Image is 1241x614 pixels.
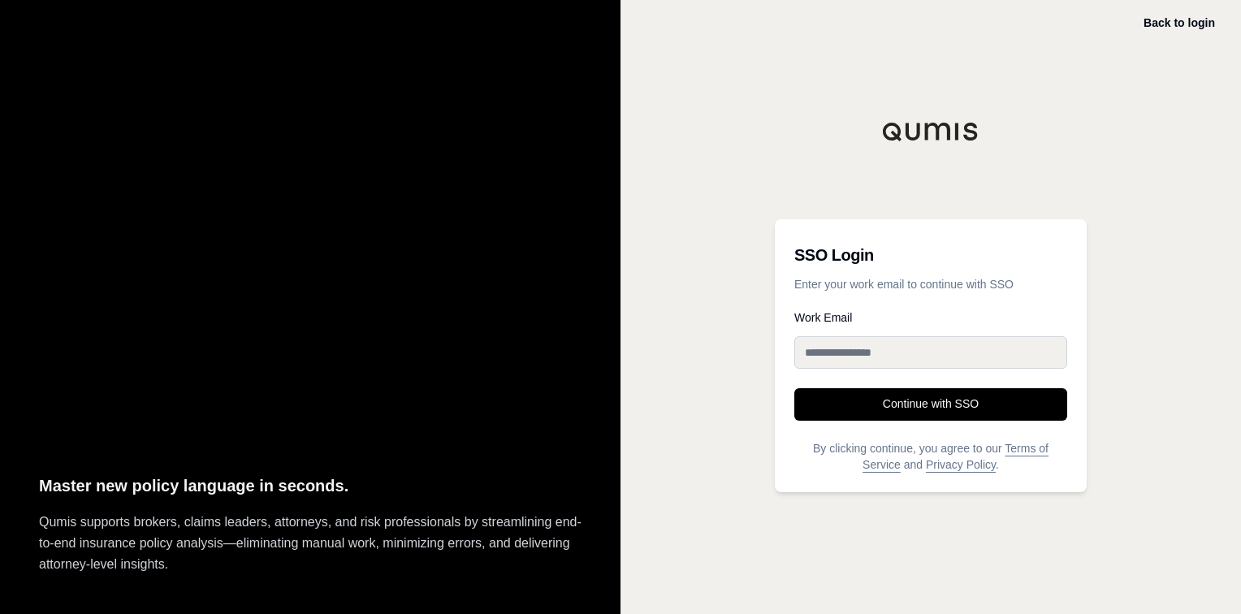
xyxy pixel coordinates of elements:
[39,473,582,499] p: Master new policy language in seconds.
[1144,16,1215,29] a: Back to login
[794,388,1067,421] button: Continue with SSO
[882,122,979,141] img: Qumis
[794,239,1067,271] h3: SSO Login
[794,276,1067,292] p: Enter your work email to continue with SSO
[794,440,1067,473] p: By clicking continue, you agree to our and .
[39,512,582,575] p: Qumis supports brokers, claims leaders, attorneys, and risk professionals by streamlining end-to-...
[926,458,996,471] a: Privacy Policy
[794,312,1067,323] label: Work Email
